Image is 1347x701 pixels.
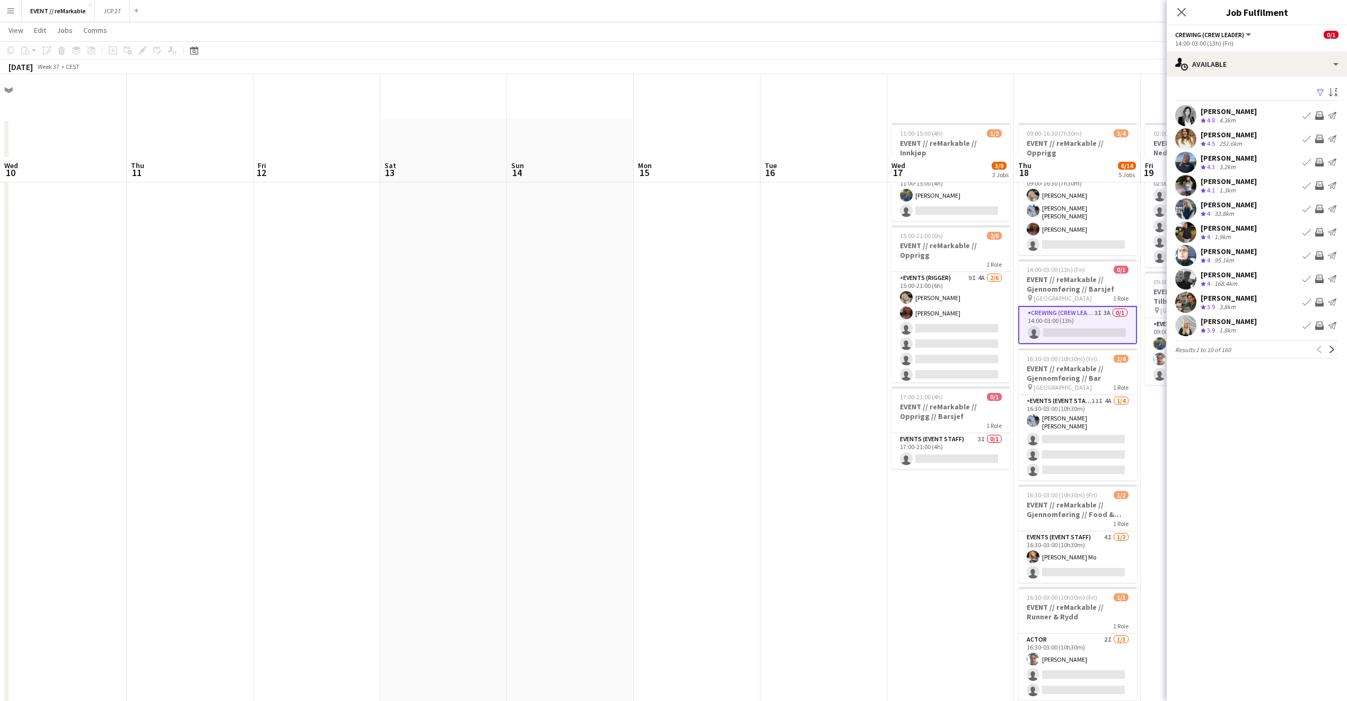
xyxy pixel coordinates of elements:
[1145,138,1264,157] h3: EVENT // reMarkable // Nedrigg
[1113,383,1129,391] span: 1 Role
[1201,177,1257,186] div: [PERSON_NAME]
[1034,383,1092,391] span: [GEOGRAPHIC_DATA]
[1018,161,1031,170] span: Thu
[1217,116,1238,125] div: 4.3km
[1153,278,1196,286] span: 09:00-15:00 (6h)
[1145,271,1264,385] app-job-card: 09:00-15:00 (6h)2/3EVENT // reMarkable // Tilbakelevering [GEOGRAPHIC_DATA]1 RoleEvents (Driver)9...
[891,161,905,170] span: Wed
[8,62,33,72] div: [DATE]
[1201,293,1257,303] div: [PERSON_NAME]
[1167,51,1347,77] div: Available
[1114,593,1129,601] span: 1/3
[987,232,1002,240] span: 2/6
[1175,346,1231,354] span: Results 1 to 10 of 160
[1217,163,1238,172] div: 3.2km
[891,138,1010,157] h3: EVENT // reMarkable // Innkjøp
[66,63,80,71] div: CEST
[57,25,73,35] span: Jobs
[83,25,107,35] span: Comms
[1027,355,1097,363] span: 16:30-03:00 (10h30m) (Fri)
[1201,223,1257,233] div: [PERSON_NAME]
[1145,161,1153,170] span: Fri
[1114,355,1129,363] span: 1/4
[1027,593,1097,601] span: 16:30-03:00 (10h30m) (Fri)
[1212,209,1236,218] div: 33.8km
[1207,139,1215,147] span: 4.5
[1018,123,1137,255] app-job-card: 09:00-16:30 (7h30m)3/4EVENT // reMarkable // Opprigg1 RoleEvents (Event Staff)4I2A3/409:00-16:30 ...
[1145,123,1264,267] div: 02:00-07:00 (5h)0/5EVENT // reMarkable // Nedrigg1 RoleEvents (Rigger)4I0/502:00-07:00 (5h)
[1027,491,1097,499] span: 16:30-03:00 (10h30m) (Fri)
[1018,170,1137,255] app-card-role: Events (Event Staff)4I2A3/409:00-16:30 (7h30m)[PERSON_NAME][PERSON_NAME] [PERSON_NAME][PERSON_NAME]
[258,161,266,170] span: Fri
[1017,167,1031,179] span: 18
[34,25,46,35] span: Edit
[95,1,130,21] button: JCP 27
[1034,294,1092,302] span: [GEOGRAPHIC_DATA]
[900,129,943,137] span: 11:00-15:00 (4h)
[1175,31,1244,39] span: Crewing (Crew Leader)
[129,167,144,179] span: 11
[1201,107,1257,116] div: [PERSON_NAME]
[1018,500,1137,519] h3: EVENT // reMarkable // Gjennomføring // Food & Beverage
[1118,171,1135,179] div: 5 Jobs
[636,167,652,179] span: 15
[1113,294,1129,302] span: 1 Role
[1217,326,1238,335] div: 1.8km
[53,23,77,37] a: Jobs
[891,241,1010,260] h3: EVENT // reMarkable // Opprigg
[1217,186,1238,195] div: 1.3km
[1027,266,1085,274] span: 14:00-03:00 (13h) (Fri)
[891,170,1010,221] app-card-role: Events (Driver)8I1A1/211:00-15:00 (4h)[PERSON_NAME]
[1212,279,1239,288] div: 168.4km
[992,162,1007,170] span: 3/9
[131,161,144,170] span: Thu
[1018,587,1137,700] app-job-card: 16:30-03:00 (10h30m) (Fri)1/3EVENT // reMarkable // Runner & Rydd1 RoleActor2I1/316:30-03:00 (10h...
[1018,348,1137,480] app-job-card: 16:30-03:00 (10h30m) (Fri)1/4EVENT // reMarkable // Gjennomføring // Bar [GEOGRAPHIC_DATA]1 RoleE...
[1018,364,1137,383] h3: EVENT // reMarkable // Gjennomføring // Bar
[1207,326,1215,334] span: 3.9
[1145,170,1264,267] app-card-role: Events (Rigger)4I0/502:00-07:00 (5h)
[1160,306,1219,314] span: [GEOGRAPHIC_DATA]
[1018,306,1137,344] app-card-role: Crewing (Crew Leader)3I3A0/114:00-03:00 (13h)
[1167,5,1347,19] h3: Job Fulfilment
[1201,270,1257,279] div: [PERSON_NAME]
[1153,129,1196,137] span: 02:00-07:00 (5h)
[1143,167,1153,179] span: 19
[256,167,266,179] span: 12
[891,387,1010,469] app-job-card: 17:00-21:00 (4h)0/1EVENT // reMarkable // Opprigg // Barsjef1 RoleEvents (Event Staff)3I0/117:00-...
[1018,485,1137,583] app-job-card: 16:30-03:00 (10h30m) (Fri)1/2EVENT // reMarkable // Gjennomføring // Food & Beverage1 RoleEvents ...
[1175,31,1253,39] button: Crewing (Crew Leader)
[1207,116,1215,124] span: 4.8
[1217,303,1238,312] div: 3.8km
[1018,259,1137,344] app-job-card: 14:00-03:00 (13h) (Fri)0/1EVENT // reMarkable // Gjennomføring // Barsjef [GEOGRAPHIC_DATA]1 Role...
[1114,491,1129,499] span: 1/2
[992,171,1009,179] div: 3 Jobs
[3,167,18,179] span: 10
[1018,634,1137,700] app-card-role: Actor2I1/316:30-03:00 (10h30m)[PERSON_NAME]
[1114,129,1129,137] span: 3/4
[1201,153,1257,163] div: [PERSON_NAME]
[891,272,1010,385] app-card-role: Events (Rigger)9I4A2/615:00-21:00 (6h)[PERSON_NAME][PERSON_NAME]
[987,129,1002,137] span: 1/2
[383,167,396,179] span: 13
[986,422,1002,430] span: 1 Role
[1018,395,1137,480] app-card-role: Events (Event Staff)11I4A1/416:30-03:00 (10h30m)[PERSON_NAME] [PERSON_NAME]
[1145,318,1264,385] app-card-role: Events (Driver)9I2/309:00-15:00 (6h)[PERSON_NAME][PERSON_NAME]
[30,23,50,37] a: Edit
[1207,209,1210,217] span: 4
[1027,129,1082,137] span: 09:00-16:30 (7h30m)
[1207,163,1215,171] span: 4.3
[8,25,23,35] span: View
[763,167,777,179] span: 16
[1201,317,1257,326] div: [PERSON_NAME]
[79,23,111,37] a: Comms
[891,402,1010,421] h3: EVENT // reMarkable // Opprigg // Barsjef
[891,123,1010,221] div: 11:00-15:00 (4h)1/2EVENT // reMarkable // Innkjøp [GEOGRAPHIC_DATA]1 RoleEvents (Driver)8I1A1/211...
[638,161,652,170] span: Mon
